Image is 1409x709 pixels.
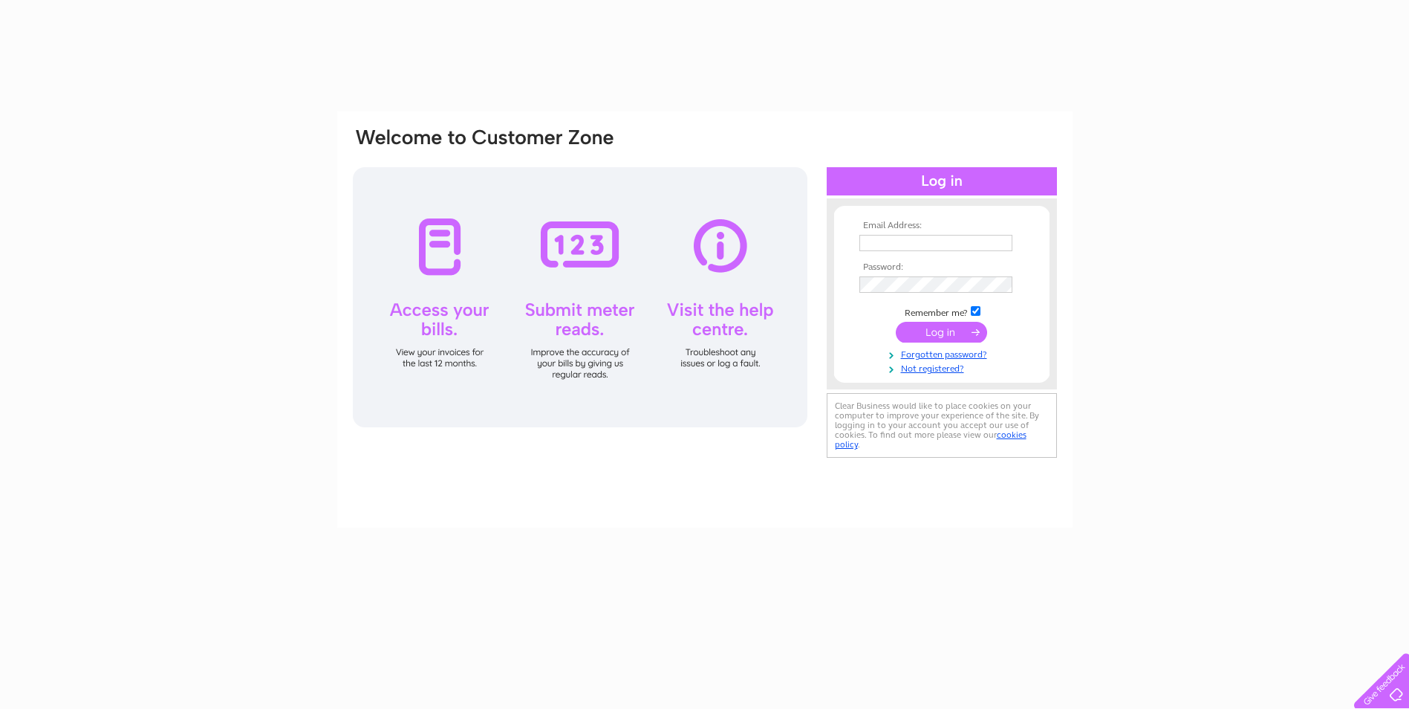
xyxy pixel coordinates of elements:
[835,430,1026,450] a: cookies policy
[856,304,1028,319] td: Remember me?
[859,360,1028,375] a: Not registered?
[856,221,1028,231] th: Email Address:
[896,322,987,343] input: Submit
[856,262,1028,273] th: Password:
[827,393,1057,458] div: Clear Business would like to place cookies on your computer to improve your experience of the sit...
[859,346,1028,360] a: Forgotten password?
